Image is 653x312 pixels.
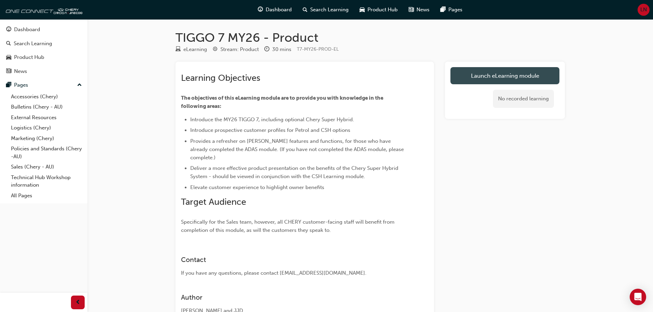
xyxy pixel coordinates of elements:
div: Open Intercom Messenger [630,289,646,305]
span: Specifically for the Sales team, however, all CHERY customer-facing staff will benefit from compl... [181,219,396,233]
span: guage-icon [258,5,263,14]
span: clock-icon [264,47,269,53]
div: If you have any questions, please contact [EMAIL_ADDRESS][DOMAIN_NAME]. [181,269,404,277]
span: news-icon [6,68,11,75]
a: Policies and Standards (Chery -AU) [8,143,85,162]
a: guage-iconDashboard [252,3,297,17]
span: prev-icon [75,298,81,307]
span: Provides a refresher on [PERSON_NAME] features and functions, for those who have already complete... [190,138,405,161]
div: No recorded learning [493,90,554,108]
span: search-icon [303,5,307,14]
a: Launch eLearning module [450,67,559,84]
div: Search Learning [14,40,52,48]
span: Pages [448,6,462,14]
h3: Author [181,294,404,301]
a: Sales (Chery - AU) [8,162,85,172]
a: All Pages [8,190,85,201]
span: Introduce the MY26 TIGGO 7, including optional Chery Super Hybrid. [190,116,354,123]
span: learningResourceType_ELEARNING-icon [176,47,181,53]
span: Product Hub [367,6,398,14]
a: car-iconProduct Hub [354,3,403,17]
a: search-iconSearch Learning [297,3,354,17]
span: car-icon [6,54,11,61]
span: up-icon [77,81,82,90]
div: Stream [213,45,259,54]
a: Product Hub [3,51,85,64]
div: Duration [264,45,291,54]
span: guage-icon [6,27,11,33]
a: Marketing (Chery) [8,133,85,144]
a: Accessories (Chery) [8,91,85,102]
span: target-icon [213,47,218,53]
button: Pages [3,79,85,91]
span: Dashboard [266,6,292,14]
div: eLearning [183,46,207,53]
span: News [416,6,430,14]
span: LN [640,6,647,14]
div: Dashboard [14,26,40,34]
span: Target Audience [181,197,246,207]
span: Deliver a more effective product presentation on the benefits of the Chery Super Hybrid System - ... [190,165,400,179]
button: LN [638,4,650,16]
a: Dashboard [3,23,85,36]
span: pages-icon [440,5,446,14]
a: Logistics (Chery) [8,123,85,133]
span: Search Learning [310,6,349,14]
a: Technical Hub Workshop information [8,172,85,190]
a: Search Learning [3,37,85,50]
h1: TIGGO 7 MY26 - Product [176,30,565,45]
div: 30 mins [272,46,291,53]
span: Introduce prospective customer profiles for Petrol and CSH options [190,127,350,133]
a: Bulletins (Chery - AU) [8,102,85,112]
span: Learning resource code [297,46,339,52]
a: news-iconNews [403,3,435,17]
div: News [14,67,27,75]
span: pages-icon [6,82,11,88]
h3: Contact [181,256,404,264]
img: oneconnect [3,3,82,16]
span: search-icon [6,41,11,47]
a: News [3,65,85,78]
a: pages-iconPages [435,3,468,17]
span: news-icon [409,5,414,14]
span: Learning Objectives [181,73,260,83]
div: Product Hub [14,53,44,61]
span: Elevate customer experience to highlight owner benefits [190,184,324,190]
span: The objectives of this eLearning module are to provide you with knowledge in the following areas: [181,95,384,109]
a: External Resources [8,112,85,123]
div: Type [176,45,207,54]
button: DashboardSearch LearningProduct HubNews [3,22,85,79]
span: car-icon [360,5,365,14]
div: Pages [14,81,28,89]
div: Stream: Product [220,46,259,53]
